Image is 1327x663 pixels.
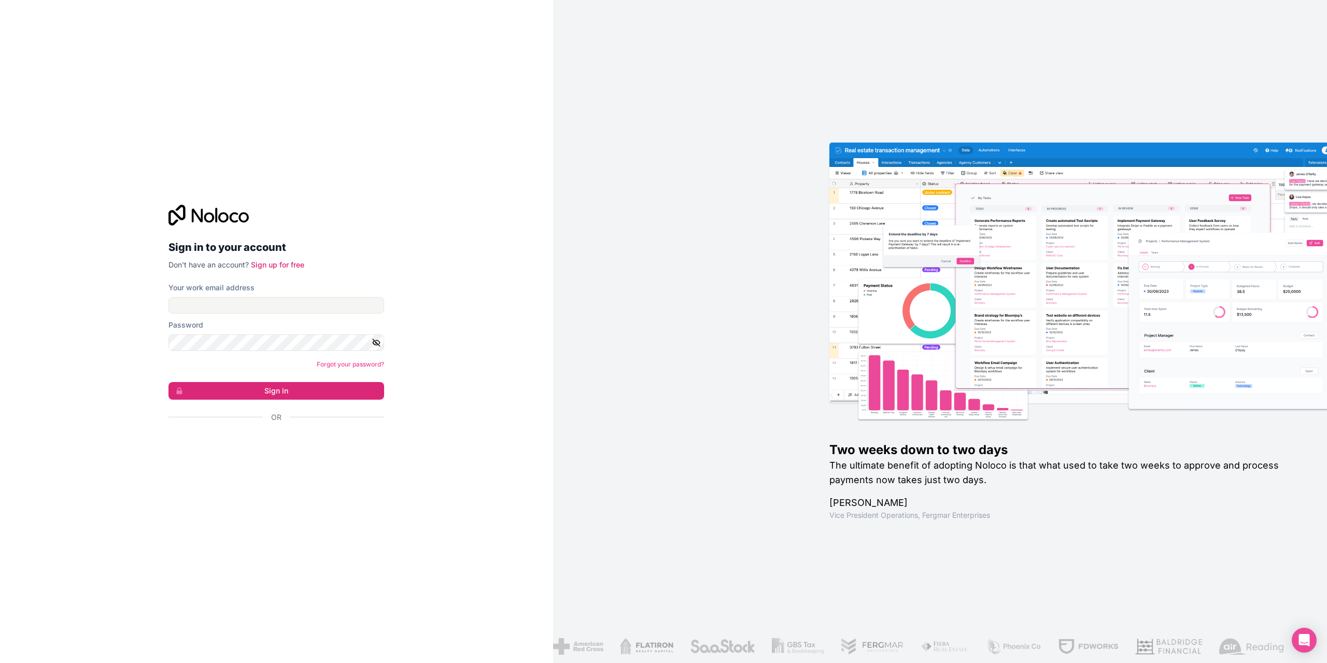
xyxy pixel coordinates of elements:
[168,260,249,269] span: Don't have an account?
[168,297,384,314] input: Email address
[168,320,203,330] label: Password
[168,334,384,351] input: Password
[553,638,603,655] img: /assets/american-red-cross-BAupjrZR.png
[251,260,304,269] a: Sign up for free
[1135,638,1203,655] img: /assets/baldridge-DxmPIwAm.png
[829,458,1294,487] h2: The ultimate benefit of adopting Noloco is that what used to take two weeks to approve and proces...
[690,638,755,655] img: /assets/saastock-C6Zbiodz.png
[168,283,255,293] label: Your work email address
[921,638,969,655] img: /assets/fiera-fwj2N5v4.png
[986,638,1042,655] img: /assets/phoenix-BREaitsQ.png
[1058,638,1119,655] img: /assets/fdworks-Bi04fVtw.png
[829,496,1294,510] h1: [PERSON_NAME]
[271,412,281,422] span: Or
[317,360,384,368] a: Forgot your password?
[620,638,674,655] img: /assets/flatiron-C8eUkumj.png
[1292,628,1317,653] div: Open Intercom Messenger
[772,638,825,655] img: /assets/gbstax-C-GtDUiK.png
[829,442,1294,458] h1: Two weeks down to two days
[168,382,384,400] button: Sign in
[168,238,384,257] h2: Sign in to your account
[1219,638,1284,655] img: /assets/airreading-FwAmRzSr.png
[829,510,1294,520] h1: Vice President Operations , Fergmar Enterprises
[841,638,904,655] img: /assets/fergmar-CudnrXN5.png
